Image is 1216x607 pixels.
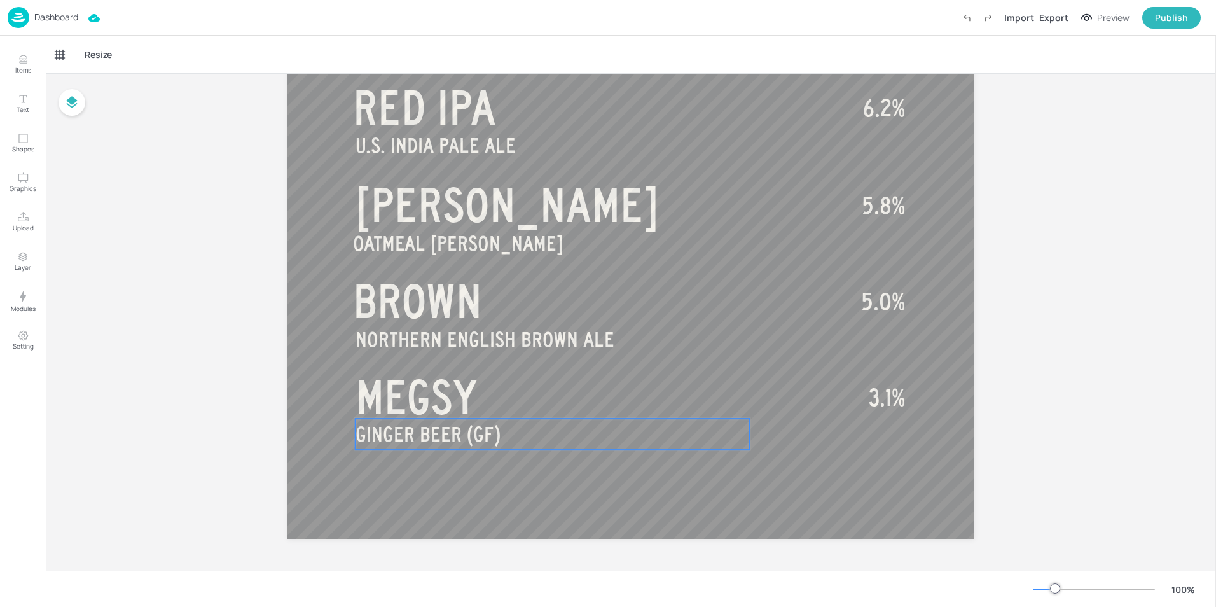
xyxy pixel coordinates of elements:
span: RED IPA [353,83,496,134]
span: MEGSY [356,372,477,423]
span: OATMEAL [PERSON_NAME] [353,232,563,255]
span: U.S. INDIA PALE ALE [356,134,516,157]
span: NORTHERN ENGLISH BROWN ALE [356,328,614,351]
p: Dashboard [34,13,78,22]
span: Resize [82,48,114,61]
div: Export [1039,11,1068,24]
span: BROWN [353,276,482,327]
span: 6.2% [863,95,905,121]
span: 3.1% [869,385,905,410]
label: Redo (Ctrl + Y) [978,7,999,29]
img: logo-86c26b7e.jpg [8,7,29,28]
span: 5.0% [861,289,905,314]
button: Publish [1142,7,1201,29]
span: [PERSON_NAME] [356,180,659,231]
div: Import [1004,11,1034,24]
button: Preview [1074,8,1137,27]
div: Publish [1155,11,1188,25]
span: GINGER BEER (GF) [356,423,501,445]
span: 5.8% [862,193,905,218]
label: Undo (Ctrl + Z) [956,7,978,29]
div: Preview [1097,11,1130,25]
div: 100 % [1168,583,1198,596]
